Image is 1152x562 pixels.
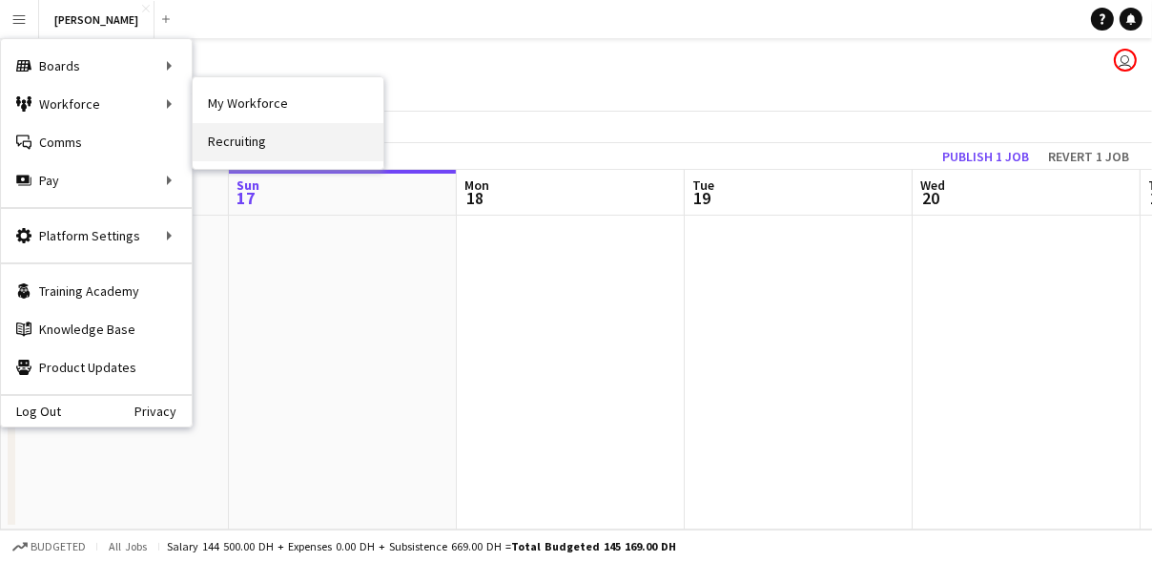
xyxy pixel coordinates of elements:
[462,187,489,209] span: 18
[167,539,676,553] div: Salary 144 500.00 DH + Expenses 0.00 DH + Subsistence 669.00 DH =
[31,540,86,553] span: Budgeted
[1,123,192,161] a: Comms
[511,539,676,553] span: Total Budgeted 145 169.00 DH
[134,404,192,419] a: Privacy
[105,539,151,553] span: All jobs
[1,161,192,199] div: Pay
[1,47,192,85] div: Boards
[917,187,945,209] span: 20
[10,536,89,557] button: Budgeted
[920,177,945,194] span: Wed
[1,348,192,386] a: Product Updates
[1,272,192,310] a: Training Academy
[692,177,714,194] span: Tue
[193,123,383,161] a: Recruiting
[1,85,192,123] div: Workforce
[1040,144,1137,169] button: Revert 1 job
[464,177,489,194] span: Mon
[193,85,383,123] a: My Workforce
[1,310,192,348] a: Knowledge Base
[689,187,714,209] span: 19
[1,217,192,255] div: Platform Settings
[1114,49,1137,72] app-user-avatar: THAEE HR
[935,144,1037,169] button: Publish 1 job
[1,404,61,419] a: Log Out
[234,187,259,209] span: 17
[39,1,154,38] button: [PERSON_NAME]
[237,177,259,194] span: Sun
